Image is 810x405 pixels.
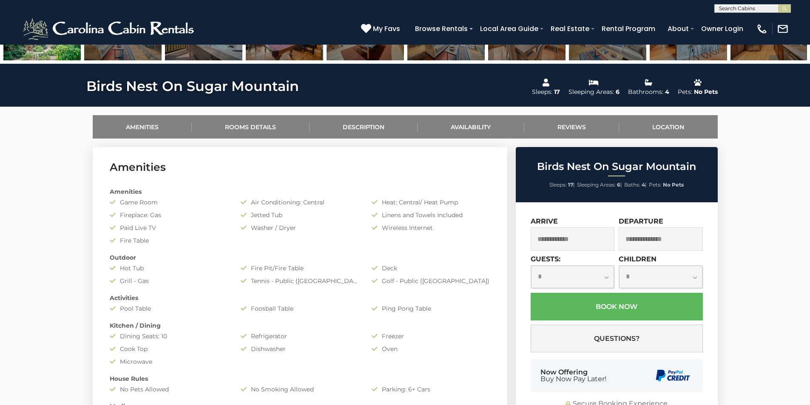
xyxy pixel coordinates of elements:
strong: No Pets [663,181,684,188]
div: Washer / Dryer [234,224,365,232]
div: Ping Pong Table [365,304,496,313]
a: Owner Login [697,21,747,36]
a: Reviews [524,115,620,139]
div: Microwave [103,357,234,366]
div: No Smoking Allowed [234,385,365,394]
div: Fire Pit/Fire Table [234,264,365,272]
span: Sleeping Areas: [577,181,616,188]
div: Kitchen / Dining [103,321,497,330]
strong: 6 [617,181,620,188]
div: Jetted Tub [234,211,365,219]
label: Children [619,255,657,263]
div: Heat: Central/ Heat Pump [365,198,496,207]
div: Foosball Table [234,304,365,313]
a: Rooms Details [192,115,310,139]
div: Game Room [103,198,234,207]
div: Dishwasher [234,345,365,353]
div: No Pets Allowed [103,385,234,394]
div: Golf - Public ([GEOGRAPHIC_DATA]) [365,277,496,285]
div: Air Conditioning: Central [234,198,365,207]
span: Baths: [624,181,640,188]
div: Outdoor [103,253,497,262]
li: | [549,179,575,190]
img: White-1-2.png [21,16,198,42]
div: Deck [365,264,496,272]
a: Amenities [93,115,192,139]
div: Fireplace: Gas [103,211,234,219]
div: Grill - Gas [103,277,234,285]
a: My Favs [361,23,402,34]
div: Activities [103,294,497,302]
div: Dining Seats: 10 [103,332,234,340]
span: Sleeps: [549,181,567,188]
a: Description [310,115,418,139]
div: Refrigerator [234,332,365,340]
button: Book Now [531,293,703,320]
span: Pets: [649,181,662,188]
label: Guests: [531,255,560,263]
a: Availability [418,115,524,139]
div: Amenities [103,187,497,196]
span: My Favs [373,23,400,34]
img: mail-regular-white.png [777,23,789,35]
h3: Amenities [110,160,490,175]
h2: Birds Nest On Sugar Mountain [518,161,716,172]
div: Freezer [365,332,496,340]
a: About [663,21,693,36]
a: Location [619,115,718,139]
a: Real Estate [546,21,594,36]
a: Local Area Guide [476,21,543,36]
div: Pool Table [103,304,234,313]
div: House Rules [103,374,497,383]
span: Buy Now Pay Later! [540,376,606,382]
strong: 4 [642,181,645,188]
div: Cook Top [103,345,234,353]
div: Linens and Towels Included [365,211,496,219]
button: Questions? [531,325,703,352]
a: Browse Rentals [411,21,472,36]
div: Parking: 6+ Cars [365,385,496,394]
div: Oven [365,345,496,353]
a: Rental Program [597,21,659,36]
div: Hot Tub [103,264,234,272]
strong: 17 [568,181,573,188]
div: Tennis - Public ([GEOGRAPHIC_DATA]) [234,277,365,285]
img: phone-regular-white.png [756,23,768,35]
li: | [577,179,622,190]
div: Now Offering [540,369,606,382]
div: Wireless Internet [365,224,496,232]
label: Departure [619,217,663,225]
div: Fire Table [103,236,234,245]
label: Arrive [531,217,558,225]
li: | [624,179,647,190]
div: Paid Live TV [103,224,234,232]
